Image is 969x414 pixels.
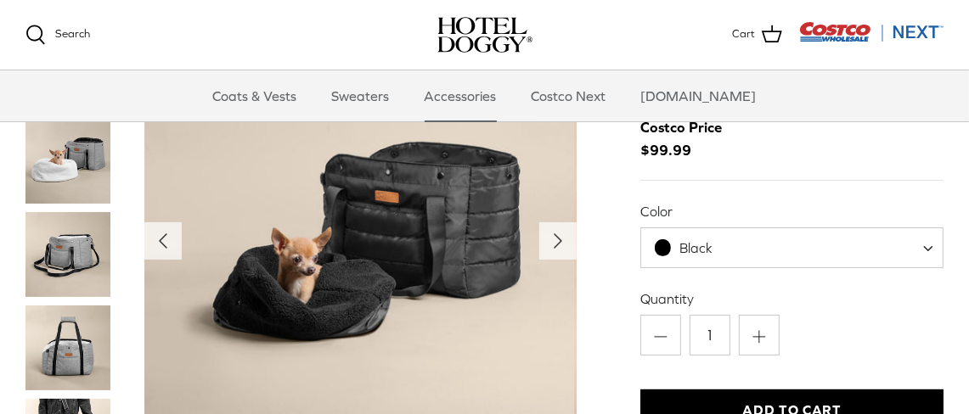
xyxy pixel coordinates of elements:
[25,25,90,45] a: Search
[539,223,577,260] button: Next
[144,223,182,260] button: Previous
[799,21,944,42] img: Costco Next
[198,70,313,121] a: Coats & Vests
[626,70,772,121] a: [DOMAIN_NAME]
[437,17,532,53] img: hoteldoggycom
[317,70,405,121] a: Sweaters
[732,25,755,43] span: Cart
[641,239,746,257] span: Black
[640,202,944,221] label: Color
[640,227,944,268] span: Black
[25,212,110,297] a: Thumbnail Link
[799,32,944,45] a: Visit Costco Next
[25,305,110,390] a: Thumbnail Link
[516,70,622,121] a: Costco Next
[640,116,722,139] div: Costco Price
[437,17,532,53] a: hoteldoggy.com hoteldoggycom
[732,24,782,46] a: Cart
[55,27,90,40] span: Search
[640,289,944,308] label: Quantity
[690,315,730,355] input: Quantity
[25,119,110,204] a: Thumbnail Link
[679,240,713,255] span: Black
[640,116,739,162] span: $99.99
[409,70,512,121] a: Accessories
